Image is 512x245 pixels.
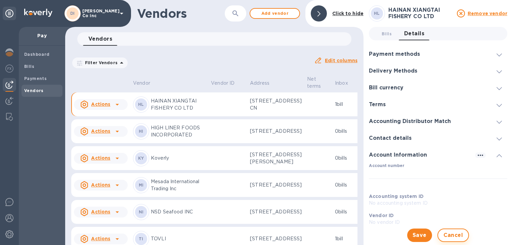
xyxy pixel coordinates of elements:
b: MI [139,182,144,188]
b: Vendor ID [369,213,394,218]
b: HL [374,11,380,16]
p: 0 bills [335,128,357,135]
p: 0 bills [335,155,357,162]
span: Vendor [133,80,159,87]
span: Address [250,80,278,87]
button: Cancel [437,229,469,242]
b: Bills [24,64,34,69]
h3: Account Information [369,152,427,158]
b: NI [139,209,144,214]
span: Details [404,29,424,38]
u: Actions [91,128,110,134]
button: Save [407,229,432,242]
span: Bills [382,30,392,37]
u: Remove vendor [468,11,507,16]
b: Vendors [24,88,44,93]
h1: Vendors [137,6,225,21]
span: Save [413,231,427,239]
b: Accounting system ID [369,194,424,199]
img: Foreign exchange [5,65,13,73]
span: Add vendor [256,9,294,17]
p: No vendor ID [369,219,507,226]
b: Click to hide [332,11,364,16]
b: DI [70,11,75,16]
span: Cancel [443,231,463,239]
h3: Terms [369,101,386,108]
p: [STREET_ADDRESS] [250,128,302,135]
h3: Bill currency [369,85,403,91]
p: 1 bill [335,235,357,242]
p: No accounting system ID [369,200,507,207]
b: KY [138,156,144,161]
u: Edit columns [325,58,357,63]
u: Actions [91,236,110,241]
u: Actions [91,182,110,188]
p: NSD Seafood INC [151,208,206,215]
p: [STREET_ADDRESS] [250,235,302,242]
p: [STREET_ADDRESS][PERSON_NAME] [250,151,302,165]
button: Add vendor [250,8,300,19]
p: HIGH LINER FOODS INCORPORATED [151,124,206,138]
h3: HAINAN XIANGTAI FISHERY CO LTD [388,7,453,19]
span: Vendors [88,34,112,44]
span: Inbox [335,80,357,87]
b: TI [139,236,143,241]
u: Actions [91,101,110,107]
p: Koverly [151,155,206,162]
p: HAINAN XIANGTAI FISHERY CO LTD [151,97,206,112]
p: TOVLI [151,235,206,242]
u: Actions [91,155,110,161]
p: 1 bill [335,101,357,108]
p: [PERSON_NAME] Co inc [82,9,116,18]
u: Actions [91,209,110,214]
h3: Payment methods [369,51,420,57]
p: Filter Vendors [82,60,118,66]
h3: Contact details [369,135,412,141]
p: Net terms [307,76,321,90]
p: Mesada International Trading Inc [151,178,206,192]
b: HL [138,102,144,107]
span: Net terms [307,76,330,90]
b: Payments [24,76,47,81]
b: HI [139,129,143,134]
b: Dashboard [24,52,50,57]
p: [STREET_ADDRESS] [250,208,302,215]
p: Address [250,80,269,87]
p: Pay [24,32,60,39]
h3: Delivery Methods [369,68,417,74]
span: Vendor ID [211,80,243,87]
p: 0 bills [335,181,357,189]
p: 0 bills [335,208,357,215]
h3: Accounting Distributor Match [369,118,451,125]
p: Vendor [133,80,150,87]
p: Vendor ID [211,80,234,87]
label: Account number [369,164,404,168]
p: [STREET_ADDRESS] [250,181,302,189]
p: Inbox [335,80,348,87]
p: [STREET_ADDRESS] CN [250,97,302,112]
img: Logo [24,9,52,17]
div: Unpin categories [3,7,16,20]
